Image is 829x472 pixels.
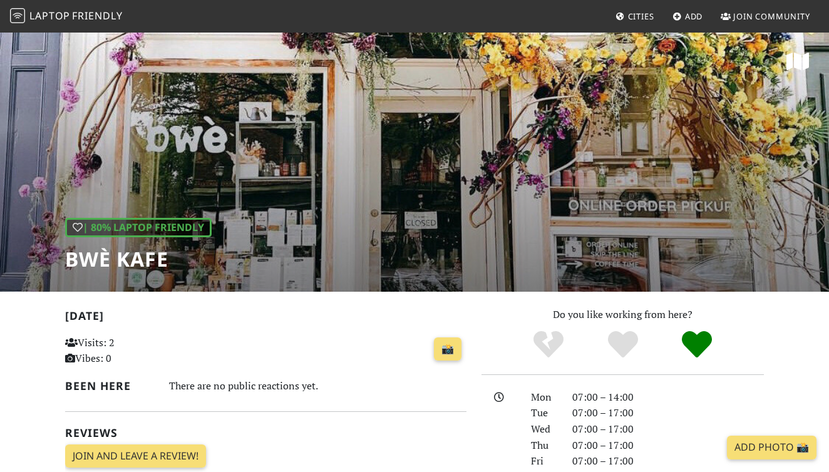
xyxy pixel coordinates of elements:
div: Wed [523,421,565,438]
h2: Been here [65,379,154,392]
div: There are no public reactions yet. [169,377,466,395]
div: 07:00 – 14:00 [565,389,771,406]
span: Cities [628,11,654,22]
h2: [DATE] [65,309,466,327]
div: No [511,329,585,361]
a: Add [667,5,708,28]
img: LaptopFriendly [10,8,25,23]
h1: bwè kafe [65,247,212,271]
div: | 80% Laptop Friendly [65,218,212,238]
span: Add [685,11,703,22]
div: Yes [585,329,660,361]
p: Visits: 2 Vibes: 0 [65,335,189,367]
span: Laptop [29,9,70,23]
span: Join Community [733,11,810,22]
span: Friendly [72,9,122,23]
a: 📸 [434,337,461,361]
div: Definitely! [660,329,734,361]
div: 07:00 – 17:00 [565,438,771,454]
a: Join Community [716,5,815,28]
a: LaptopFriendly LaptopFriendly [10,6,123,28]
div: 07:00 – 17:00 [565,405,771,421]
div: Thu [523,438,565,454]
div: Tue [523,405,565,421]
a: Cities [610,5,659,28]
div: Fri [523,453,565,469]
h2: Reviews [65,426,466,439]
div: 07:00 – 17:00 [565,421,771,438]
div: Mon [523,389,565,406]
a: Join and leave a review! [65,444,206,468]
div: 07:00 – 17:00 [565,453,771,469]
p: Do you like working from here? [481,307,764,323]
a: Add Photo 📸 [727,436,816,459]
